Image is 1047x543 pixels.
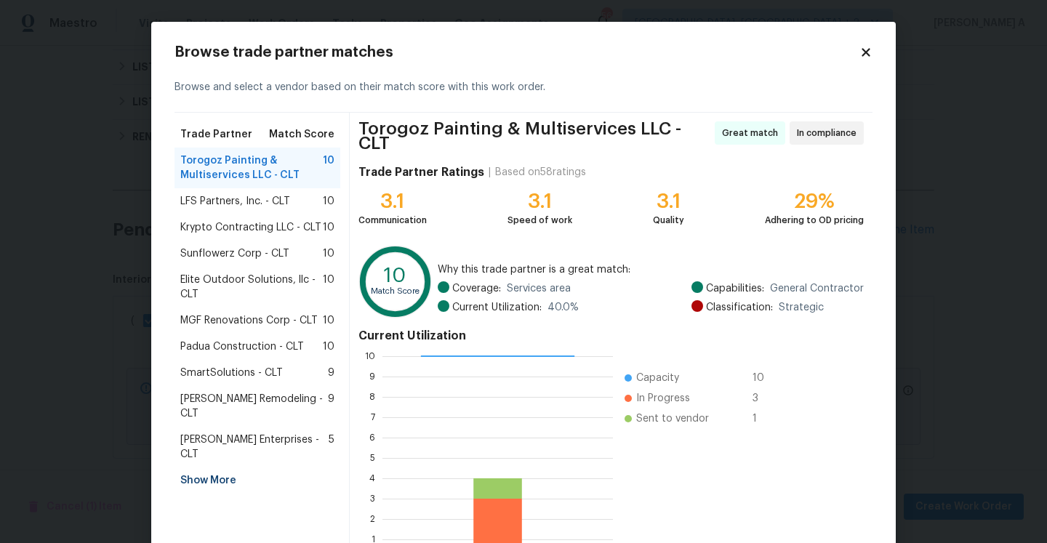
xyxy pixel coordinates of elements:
span: 10 [323,246,334,261]
span: In compliance [797,126,862,140]
text: 3 [370,494,375,503]
span: 1 [753,411,776,426]
text: 2 [370,515,375,523]
span: Trade Partner [180,127,252,142]
span: Current Utilization: [452,300,542,315]
span: Capabilities: [706,281,764,296]
span: 10 [323,194,334,209]
div: Browse and select a vendor based on their match score with this work order. [174,63,872,113]
h4: Trade Partner Ratings [358,165,484,180]
span: Great match [722,126,784,140]
text: 8 [369,393,375,401]
span: 10 [323,339,334,354]
span: 10 [323,153,334,182]
span: 10 [753,371,776,385]
div: 3.1 [358,194,427,209]
span: Sunflowerz Corp - CLT [180,246,289,261]
text: 9 [369,372,375,381]
span: 5 [329,433,334,462]
text: 4 [369,474,375,483]
span: Elite Outdoor Solutions, llc - CLT [180,273,323,302]
div: 3.1 [508,194,572,209]
div: 3.1 [653,194,684,209]
div: Show More [174,467,340,494]
span: Coverage: [452,281,501,296]
span: Services area [507,281,571,296]
div: 29% [765,194,864,209]
span: 10 [323,220,334,235]
span: Sent to vendor [636,411,709,426]
span: 9 [328,392,334,421]
span: MGF Renovations Corp - CLT [180,313,318,328]
span: [PERSON_NAME] Enterprises - CLT [180,433,329,462]
span: Classification: [706,300,773,315]
text: 6 [369,433,375,442]
div: Based on 58 ratings [495,165,586,180]
text: 7 [371,413,375,422]
div: Speed of work [508,213,572,228]
span: LFS Partners, Inc. - CLT [180,194,290,209]
span: Krypto Contracting LLC - CLT [180,220,321,235]
span: 10 [323,273,334,302]
span: Capacity [636,371,679,385]
span: 3 [753,391,776,406]
h2: Browse trade partner matches [174,45,859,60]
span: Torogoz Painting & Multiservices LLC - CLT [358,121,710,150]
div: Communication [358,213,427,228]
div: Adhering to OD pricing [765,213,864,228]
div: | [484,165,495,180]
text: Match Score [371,287,420,295]
span: 40.0 % [547,300,579,315]
span: Match Score [269,127,334,142]
span: SmartSolutions - CLT [180,366,283,380]
span: 9 [328,366,334,380]
div: Quality [653,213,684,228]
text: 10 [365,352,375,361]
span: [PERSON_NAME] Remodeling - CLT [180,392,328,421]
span: Padua Construction - CLT [180,339,304,354]
text: 10 [384,265,406,286]
h4: Current Utilization [358,329,864,343]
span: General Contractor [770,281,864,296]
span: 10 [323,313,334,328]
span: Why this trade partner is a great match: [438,262,864,277]
span: In Progress [636,391,690,406]
span: Torogoz Painting & Multiservices LLC - CLT [180,153,323,182]
span: Strategic [779,300,824,315]
text: 5 [370,454,375,462]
